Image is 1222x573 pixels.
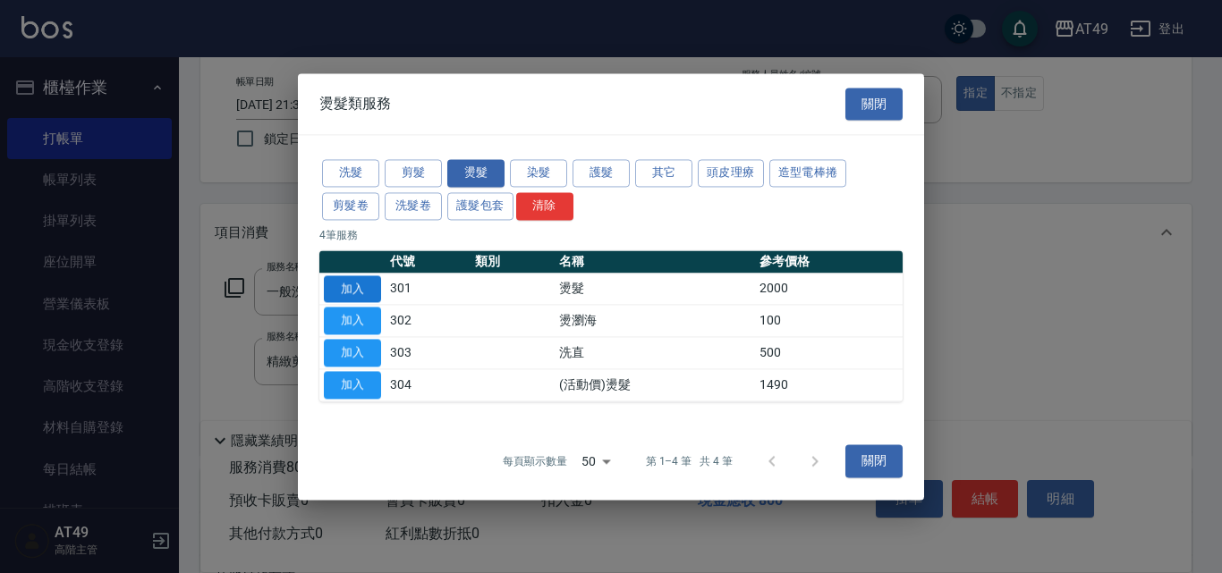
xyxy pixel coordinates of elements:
td: 洗直 [555,337,755,369]
button: 加入 [324,275,381,303]
button: 清除 [516,192,573,220]
th: 名稱 [555,250,755,274]
td: 304 [386,369,471,401]
p: 第 1–4 筆 共 4 筆 [646,453,733,469]
button: 加入 [324,308,381,335]
td: 2000 [755,273,903,305]
p: 每頁顯示數量 [503,453,567,469]
button: 染髮 [510,159,567,187]
button: 剪髮卷 [322,192,379,220]
button: 加入 [324,371,381,399]
div: 50 [574,437,617,485]
td: 500 [755,337,903,369]
button: 關閉 [845,445,903,478]
button: 燙髮 [447,159,505,187]
th: 參考價格 [755,250,903,274]
button: 洗髮卷 [385,192,442,220]
td: 燙髮 [555,273,755,305]
button: 關閉 [845,88,903,121]
th: 代號 [386,250,471,274]
button: 護髮 [573,159,630,187]
td: 301 [386,273,471,305]
button: 造型電棒捲 [769,159,847,187]
td: 303 [386,337,471,369]
td: (活動價)燙髮 [555,369,755,401]
span: 燙髮類服務 [319,95,391,113]
button: 其它 [635,159,692,187]
td: 燙瀏海 [555,305,755,337]
button: 剪髮 [385,159,442,187]
button: 護髮包套 [447,192,513,220]
td: 1490 [755,369,903,401]
button: 頭皮理療 [698,159,764,187]
td: 302 [386,305,471,337]
button: 加入 [324,339,381,367]
td: 100 [755,305,903,337]
p: 4 筆服務 [319,227,903,243]
button: 洗髮 [322,159,379,187]
th: 類別 [471,250,556,274]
